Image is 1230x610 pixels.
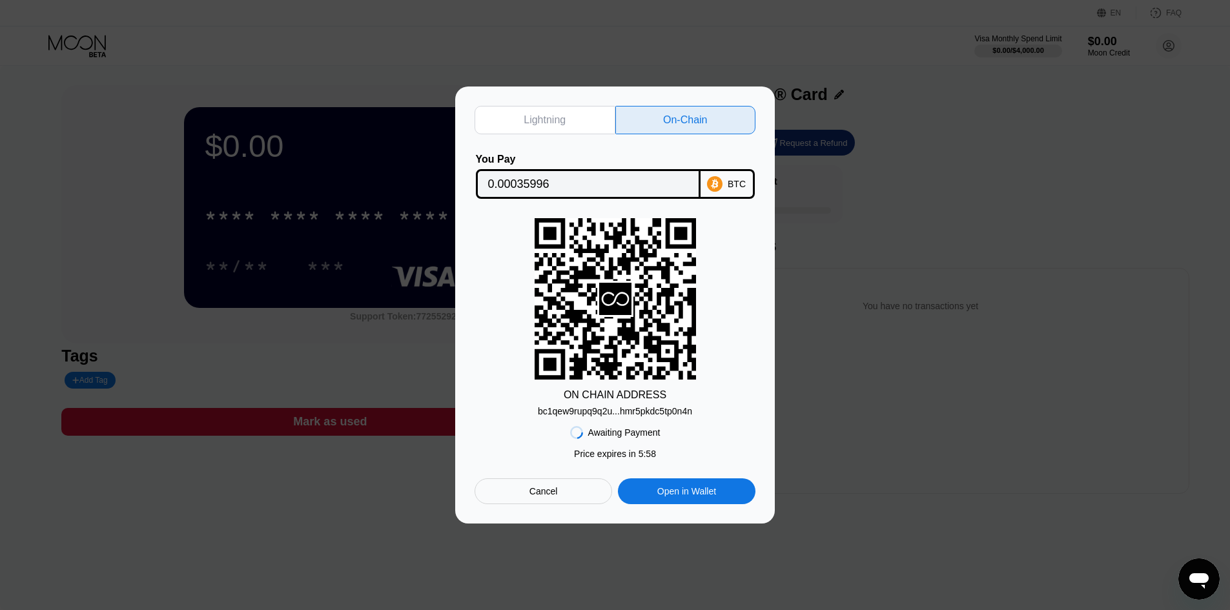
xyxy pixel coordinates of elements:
div: Price expires in [574,449,656,459]
div: On-Chain [615,106,756,134]
div: bc1qew9rupq9q2u...hmr5pkdc5tp0n4n [538,406,692,416]
div: Awaiting Payment [588,427,661,438]
div: You Pay [476,154,701,165]
div: On-Chain [663,114,707,127]
span: 5 : 58 [639,449,656,459]
div: ON CHAIN ADDRESS [564,389,666,401]
div: Cancel [475,478,612,504]
div: Open in Wallet [657,485,716,497]
div: Lightning [475,106,615,134]
div: You PayBTC [475,154,755,199]
div: Cancel [529,485,558,497]
div: Open in Wallet [618,478,755,504]
div: Lightning [524,114,566,127]
div: bc1qew9rupq9q2u...hmr5pkdc5tp0n4n [538,401,692,416]
iframe: Button to launch messaging window [1178,558,1220,600]
div: BTC [728,179,746,189]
